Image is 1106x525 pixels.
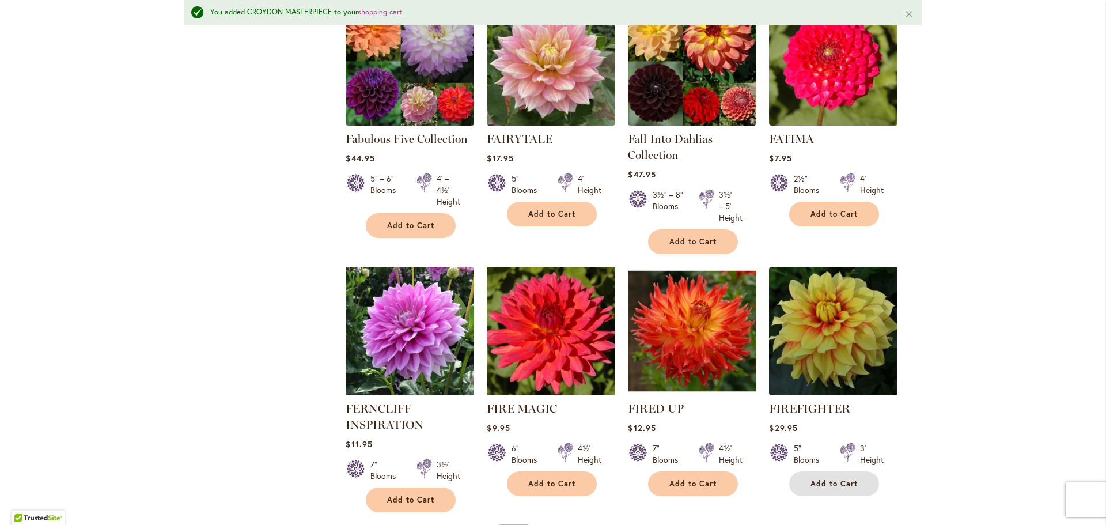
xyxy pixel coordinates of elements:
[437,459,460,482] div: 3½' Height
[578,443,601,466] div: 4½' Height
[628,267,756,395] img: FIRED UP
[628,117,756,128] a: Fall Into Dahlias Collection
[346,153,374,164] span: $44.95
[512,173,544,196] div: 5" Blooms
[628,169,656,180] span: $47.95
[669,237,717,247] span: Add to Cart
[346,402,423,432] a: FERNCLIFF INSPIRATION
[669,479,717,489] span: Add to Cart
[769,132,814,146] a: FATIMA
[487,387,615,398] a: FIRE MAGIC
[507,202,597,226] button: Add to Cart
[346,117,474,128] a: Fabulous Five Collection
[528,209,575,219] span: Add to Cart
[860,173,884,196] div: 4' Height
[794,173,826,196] div: 2½" Blooms
[387,221,434,231] span: Add to Cart
[769,402,850,416] a: FIREFIGHTER
[437,173,460,207] div: 4' – 4½' Height
[653,443,685,466] div: 7" Blooms
[9,484,41,516] iframe: Launch Accessibility Center
[653,189,685,224] div: 3½" – 8" Blooms
[860,443,884,466] div: 3' Height
[487,153,513,164] span: $17.95
[370,173,403,207] div: 5" – 6" Blooms
[358,7,402,17] a: shopping cart
[769,422,797,433] span: $29.95
[789,471,879,496] button: Add to Cart
[769,387,897,398] a: FIREFIGHTER
[769,153,791,164] span: $7.95
[487,402,557,416] a: FIRE MAGIC
[794,443,826,466] div: 5" Blooms
[366,213,456,238] button: Add to Cart
[628,132,713,162] a: Fall Into Dahlias Collection
[719,189,743,224] div: 3½' – 5' Height
[628,402,684,416] a: FIRED UP
[346,132,468,146] a: Fabulous Five Collection
[810,479,858,489] span: Add to Cart
[628,422,656,433] span: $12.95
[346,387,474,398] a: Ferncliff Inspiration
[346,267,474,395] img: Ferncliff Inspiration
[346,439,372,450] span: $11.95
[487,117,615,128] a: Fairytale
[789,202,879,226] button: Add to Cart
[648,471,738,496] button: Add to Cart
[769,267,897,395] img: FIREFIGHTER
[487,422,510,433] span: $9.95
[366,488,456,512] button: Add to Cart
[628,387,756,398] a: FIRED UP
[487,267,615,395] img: FIRE MAGIC
[528,479,575,489] span: Add to Cart
[487,132,552,146] a: FAIRYTALE
[210,7,887,18] div: You added CROYDON MASTERPIECE to your .
[769,117,897,128] a: FATIMA
[370,459,403,482] div: 7" Blooms
[387,495,434,505] span: Add to Cart
[648,229,738,254] button: Add to Cart
[810,209,858,219] span: Add to Cart
[512,443,544,466] div: 6" Blooms
[719,443,743,466] div: 4½' Height
[507,471,597,496] button: Add to Cart
[578,173,601,196] div: 4' Height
